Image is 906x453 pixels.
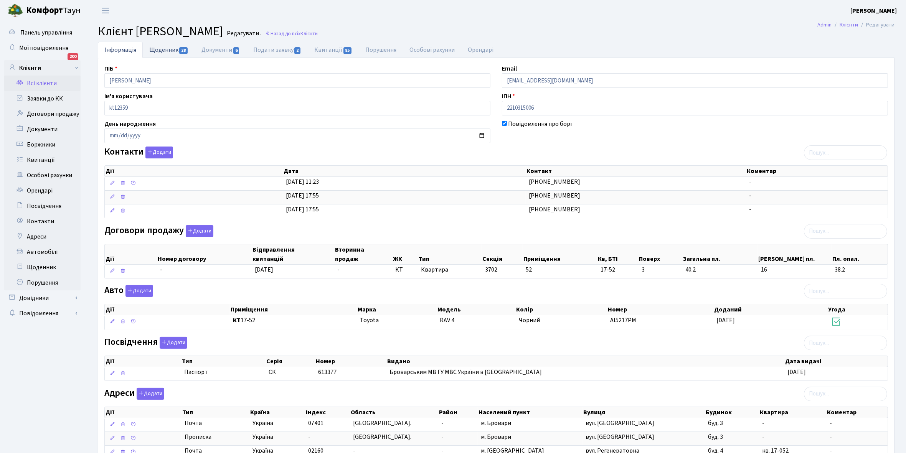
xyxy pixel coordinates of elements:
span: Клієнт [PERSON_NAME] [98,23,223,40]
span: СК [269,368,276,376]
span: 613377 [318,368,337,376]
li: Редагувати [858,21,894,29]
th: Тип [418,244,482,264]
a: Автомобілі [4,244,81,260]
span: - [160,265,162,274]
span: 17-52 [233,316,354,325]
span: 85 [343,47,352,54]
span: Україна [252,419,302,428]
a: Інформація [98,42,143,58]
th: Номер [607,304,713,315]
span: [DATE] [787,368,806,376]
a: Клієнти [4,60,81,76]
span: Квартира [421,265,479,274]
a: Додати [184,224,213,237]
label: Повідомлення про борг [508,119,573,128]
a: Порушення [4,275,81,290]
div: 200 [68,53,78,60]
span: 3 [642,265,680,274]
span: - [441,433,444,441]
th: Коментар [827,407,888,418]
span: Toyota [360,316,379,325]
label: Посвідчення [104,337,187,349]
span: 6 [233,47,239,54]
th: Дії [105,356,181,367]
span: Україна [252,433,302,441]
th: Приміщення [230,304,357,315]
label: День народження [104,119,156,128]
small: Редагувати . [225,30,261,37]
a: Орендарі [462,42,500,58]
a: Щоденник [143,42,195,58]
span: Мої повідомлення [19,44,68,52]
a: Панель управління [4,25,81,40]
span: [PHONE_NUMBER] [529,178,580,186]
th: Колір [516,304,607,315]
span: м. Бровари [481,433,511,441]
span: - [749,178,751,186]
input: Пошук... [804,284,887,298]
a: Адреси [4,229,81,244]
span: 2 [294,47,300,54]
th: Вторинна продаж [334,244,392,264]
th: Індекс [305,407,350,418]
span: [DATE] [255,265,273,274]
button: Контакти [145,147,173,158]
span: Чорний [519,316,540,325]
button: Договори продажу [186,225,213,237]
span: вул. [GEOGRAPHIC_DATA] [586,433,654,441]
span: - [762,419,764,427]
a: Особові рахунки [4,168,81,183]
span: [PHONE_NUMBER] [529,191,580,200]
b: Комфорт [26,4,63,16]
span: буд. 3 [708,419,723,427]
input: Пошук... [804,224,887,239]
input: Пошук... [804,145,887,160]
span: 40.2 [685,265,754,274]
a: Мої повідомлення200 [4,40,81,56]
th: Номер [315,356,386,367]
th: Поверх [638,244,682,264]
label: Ім'я користувача [104,92,153,101]
th: ЖК [392,244,418,264]
a: Клієнти [840,21,858,29]
span: Почта [185,419,202,428]
a: Документи [195,42,246,58]
span: AI5217PM [610,316,636,325]
span: 28 [179,47,188,54]
a: Додати [144,145,173,159]
img: logo.png [8,3,23,18]
a: Всі клієнти [4,76,81,91]
span: Клієнти [300,30,318,37]
a: Додати [124,284,153,297]
a: Назад до всіхКлієнти [265,30,318,37]
th: Тип [181,356,266,367]
th: Загальна пл. [682,244,757,264]
a: Квитанції [308,42,359,58]
a: Орендарі [4,183,81,198]
th: Коментар [746,166,888,176]
th: Дії [105,407,182,418]
button: Авто [125,285,153,297]
span: буд. 3 [708,433,723,441]
span: 16 [761,265,829,274]
th: Область [350,407,438,418]
span: Прописка [185,433,211,441]
th: Вулиця [583,407,705,418]
button: Посвідчення [160,337,187,349]
a: Довідники [4,290,81,306]
span: 3702 [485,265,497,274]
a: Особові рахунки [403,42,462,58]
th: Приміщення [523,244,597,264]
th: Номер договору [157,244,252,264]
nav: breadcrumb [806,17,906,33]
span: Броварським МВ ГУ МВС України в [GEOGRAPHIC_DATA] [389,368,542,376]
th: Дії [105,244,157,264]
span: [DATE] 17:55 [286,205,319,214]
th: Населений пункт [478,407,583,418]
a: Контакти [4,214,81,229]
a: Заявки до КК [4,91,81,106]
a: Подати заявку [247,42,308,58]
th: Дії [105,304,230,315]
th: Серія [266,356,315,367]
